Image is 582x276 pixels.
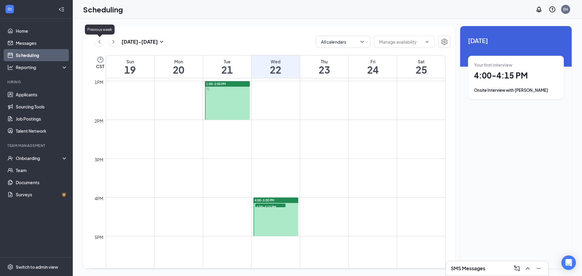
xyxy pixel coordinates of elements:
[206,82,226,86] span: 1:00-2:00 PM
[7,143,66,148] div: Team Management
[7,264,13,270] svg: Settings
[252,65,300,75] h1: 22
[474,62,558,68] div: Your first interview
[85,25,115,35] div: Previous week
[122,38,158,45] h3: [DATE] - [DATE]
[349,55,397,78] a: October 24, 2025
[16,188,68,201] a: SurveysCrown
[203,55,251,78] a: October 21, 2025
[7,155,13,161] svg: UserCheck
[95,37,104,46] button: ChevronLeft
[451,265,485,272] h3: SMS Messages
[300,58,348,65] div: Thu
[397,65,445,75] h1: 25
[16,88,68,101] a: Applicants
[563,7,568,12] div: EH
[474,87,558,93] div: Onsite Interview with [PERSON_NAME]
[203,58,251,65] div: Tue
[513,265,520,272] svg: ComposeMessage
[59,6,65,12] svg: Collapse
[7,79,66,85] div: Hiring
[359,39,365,45] svg: ChevronDown
[16,101,68,113] a: Sourcing Tools
[252,55,300,78] a: October 22, 2025
[203,65,251,75] h1: 21
[316,36,370,48] button: All calendarsChevronDown
[468,36,564,45] span: [DATE]
[534,264,544,273] button: Minimize
[16,49,68,61] a: Scheduling
[106,58,154,65] div: Sun
[255,198,274,202] span: 4:00-5:00 PM
[16,113,68,125] a: Job Postings
[96,63,104,69] span: CST
[93,118,105,124] div: 2pm
[523,264,533,273] button: ChevronUp
[106,55,154,78] a: October 19, 2025
[16,264,58,270] div: Switch to admin view
[16,64,68,70] div: Reporting
[252,58,300,65] div: Wed
[561,255,576,270] div: Open Intercom Messenger
[16,164,68,176] a: Team
[7,64,13,70] svg: Analysis
[93,79,105,85] div: 1pm
[255,204,286,210] span: 4:00-4:15 PM
[158,38,165,45] svg: SmallChevronDown
[549,6,556,13] svg: QuestionInfo
[106,65,154,75] h1: 19
[349,65,397,75] h1: 24
[438,36,450,48] button: Settings
[535,265,542,272] svg: Minimize
[16,155,62,161] div: Onboarding
[155,65,203,75] h1: 20
[441,38,448,45] svg: Settings
[206,88,209,91] svg: Sync
[16,25,68,37] a: Home
[155,58,203,65] div: Mon
[524,265,531,272] svg: ChevronUp
[397,58,445,65] div: Sat
[300,65,348,75] h1: 23
[535,6,543,13] svg: Notifications
[93,234,105,241] div: 5pm
[512,264,522,273] button: ComposeMessage
[397,55,445,78] a: October 25, 2025
[155,55,203,78] a: October 20, 2025
[93,156,105,163] div: 3pm
[96,38,102,45] svg: ChevronLeft
[379,38,422,45] input: Manage availability
[16,176,68,188] a: Documents
[109,37,118,46] button: ChevronRight
[97,56,104,63] svg: Clock
[300,55,348,78] a: October 23, 2025
[425,39,430,44] svg: ChevronDown
[110,38,116,45] svg: ChevronRight
[83,4,123,15] h1: Scheduling
[474,70,558,81] h1: 4:00 - 4:15 PM
[93,195,105,202] div: 4pm
[7,6,13,12] svg: WorkstreamLogo
[16,37,68,49] a: Messages
[349,58,397,65] div: Fri
[16,125,68,137] a: Talent Network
